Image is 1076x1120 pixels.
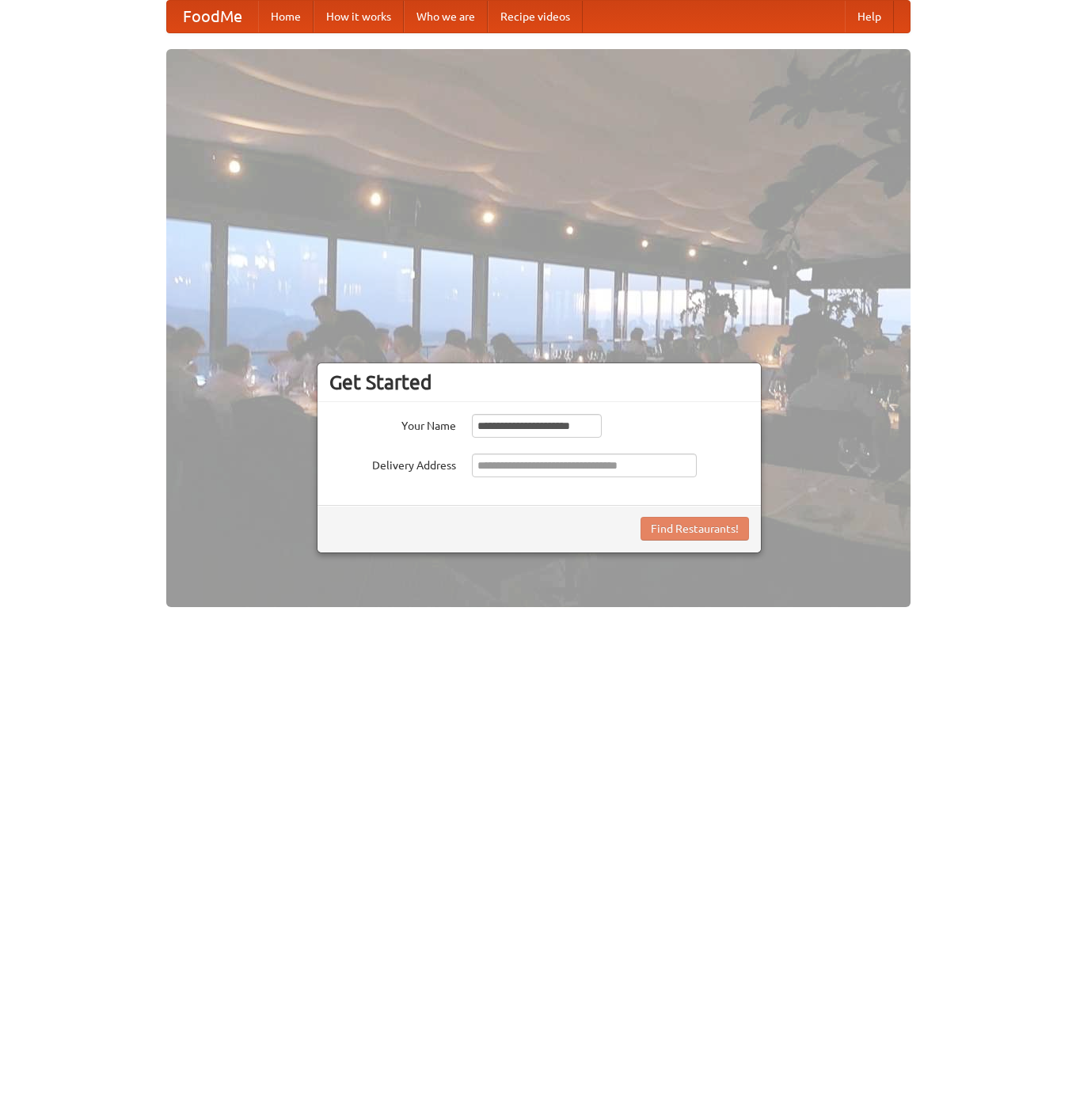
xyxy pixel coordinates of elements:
[845,1,894,32] a: Help
[329,454,456,473] label: Delivery Address
[488,1,583,32] a: Recipe videos
[167,1,258,32] a: FoodMe
[329,370,749,394] h3: Get Started
[404,1,488,32] a: Who we are
[329,414,456,434] label: Your Name
[641,517,749,541] button: Find Restaurants!
[258,1,314,32] a: Home
[314,1,404,32] a: How it works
